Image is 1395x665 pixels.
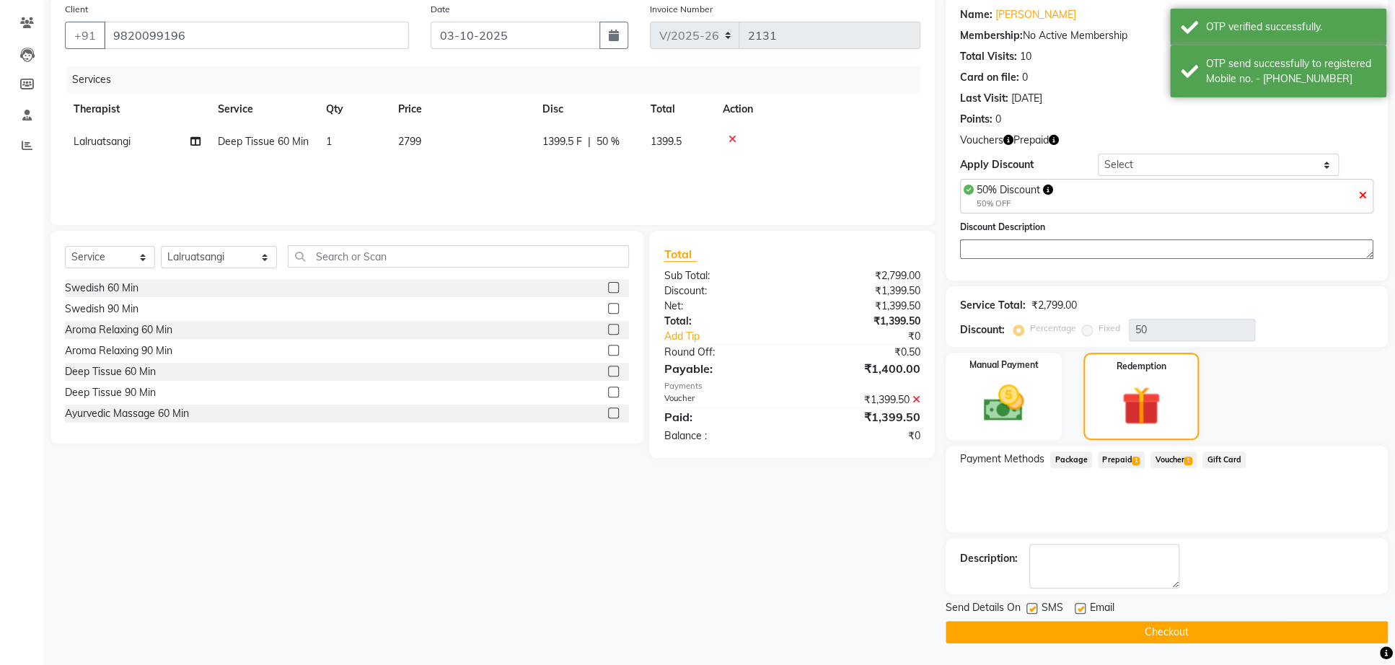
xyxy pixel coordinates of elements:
label: Client [65,3,88,16]
div: ₹0 [815,329,931,344]
span: Package [1050,452,1092,468]
div: Last Visit: [960,91,1008,106]
span: | [588,134,591,149]
div: ₹1,399.50 [792,299,931,314]
span: 50 % [597,134,620,149]
div: 0 [995,112,1001,127]
span: Voucher [1150,452,1197,468]
div: Aroma Relaxing 90 Min [65,343,172,358]
div: Service Total: [960,298,1026,313]
span: Payment Methods [960,452,1044,467]
div: Net: [653,299,792,314]
th: Disc [534,93,642,125]
span: Send Details On [946,600,1021,618]
div: Payments [664,380,920,392]
span: Lalruatsangi [74,135,131,148]
th: Total [642,93,714,125]
div: 10 [1020,49,1031,64]
div: Total Visits: [960,49,1017,64]
div: ₹1,399.50 [792,392,931,408]
span: 50% Discount [977,183,1040,196]
span: Gift Card [1202,452,1246,468]
label: Manual Payment [969,358,1038,371]
label: Invoice Number [650,3,713,16]
label: Fixed [1099,322,1120,335]
div: Name: [960,7,993,22]
span: Email [1090,600,1114,618]
a: [PERSON_NAME] [995,7,1076,22]
span: Prepaid [1013,133,1049,148]
span: 1 [1132,457,1140,465]
div: Payable: [653,360,792,377]
th: Qty [317,93,390,125]
div: Deep Tissue 90 Min [65,385,156,400]
button: +91 [65,22,105,49]
div: Services [66,66,931,93]
div: Ayurvedic Massage 60 Min [65,406,189,421]
a: Add Tip [653,329,815,344]
div: Swedish 60 Min [65,281,138,296]
span: Vouchers [960,133,1003,148]
img: _gift.svg [1109,382,1173,430]
span: 1 [326,135,332,148]
th: Price [390,93,534,125]
span: Prepaid [1098,452,1145,468]
div: Deep Tissue 60 Min [65,364,156,379]
span: SMS [1042,600,1063,618]
th: Therapist [65,93,209,125]
div: Sub Total: [653,268,792,283]
div: Membership: [960,28,1023,43]
div: 0 [1022,70,1028,85]
label: Date [431,3,450,16]
div: [DATE] [1011,91,1042,106]
div: ₹1,399.50 [792,283,931,299]
span: 1399.5 [651,135,682,148]
label: Percentage [1030,322,1076,335]
div: Discount: [653,283,792,299]
div: ₹2,799.00 [792,268,931,283]
div: No Active Membership [960,28,1373,43]
input: Search by Name/Mobile/Email/Code [104,22,409,49]
div: OTP send successfully to registered Mobile no. - 919820099196 [1206,56,1376,87]
div: OTP verified successfully. [1206,19,1376,35]
div: Aroma Relaxing 60 Min [65,322,172,338]
label: Discount Description [960,221,1045,234]
div: Apply Discount [960,157,1098,172]
div: ₹1,399.50 [792,408,931,426]
div: Discount: [960,322,1005,338]
button: Checkout [946,621,1388,643]
div: Swedish 90 Min [65,301,138,317]
span: Total [664,247,697,262]
div: Total: [653,314,792,329]
div: ₹2,799.00 [1031,298,1077,313]
th: Action [714,93,920,125]
div: 50% OFF [977,198,1053,210]
div: Round Off: [653,345,792,360]
div: Paid: [653,408,792,426]
div: ₹0 [792,428,931,444]
span: Deep Tissue 60 Min [218,135,309,148]
span: 2799 [398,135,421,148]
div: Description: [960,551,1018,566]
div: Points: [960,112,993,127]
div: Voucher [653,392,792,408]
span: 1399.5 F [542,134,582,149]
input: Search or Scan [288,245,630,268]
label: Redemption [1117,360,1166,373]
div: Card on file: [960,70,1019,85]
div: ₹0.50 [792,345,931,360]
span: 1 [1184,457,1192,465]
th: Service [209,93,317,125]
div: ₹1,399.50 [792,314,931,329]
div: Balance : [653,428,792,444]
img: _cash.svg [971,380,1037,426]
div: ₹1,400.00 [792,360,931,377]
